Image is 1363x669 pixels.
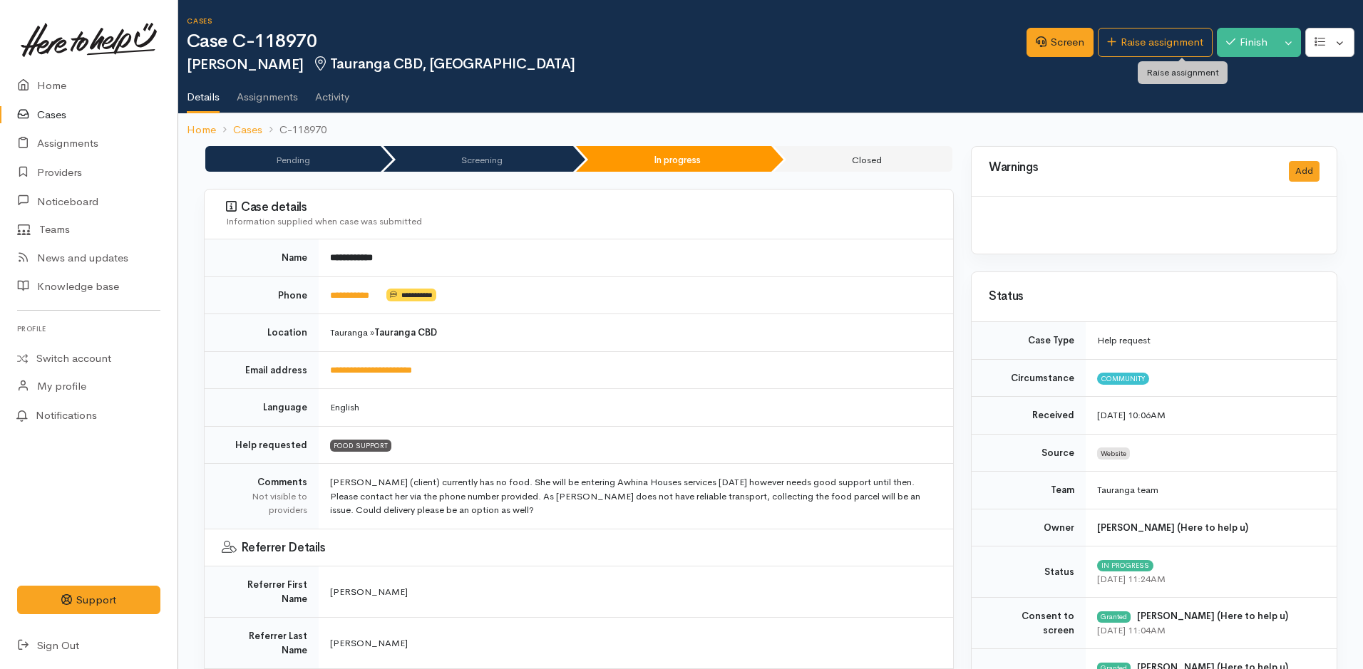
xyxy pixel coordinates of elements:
h3: Status [989,290,1320,304]
button: Add [1289,161,1320,182]
span: Community [1097,373,1149,384]
td: Source [972,434,1086,472]
span: [PERSON_NAME] [330,637,408,649]
td: Circumstance [972,359,1086,397]
button: Support [17,586,160,615]
td: [PERSON_NAME] (client) currently has no food. She will be entering Awhina Houses services [DATE] ... [319,464,953,529]
td: Language [205,389,319,427]
td: Consent to screen [972,598,1086,649]
div: Raise assignment [1138,61,1228,84]
td: Phone [205,276,319,314]
td: Team [972,472,1086,509]
a: Details [187,72,220,113]
td: Email address [205,351,319,389]
h1: Case C-118970 [187,31,1027,52]
td: Referrer Last Name [205,618,319,669]
b: [PERSON_NAME] (Here to help u) [1137,610,1288,622]
li: Screening [384,146,573,172]
a: Cases [233,122,262,138]
a: Raise assignment [1098,28,1213,57]
td: Referrer First Name [205,566,319,618]
div: Granted [1097,611,1131,623]
div: Information supplied when case was submitted [226,214,936,229]
li: Closed [774,146,952,172]
li: C-118970 [262,122,326,138]
div: [DATE] 11:24AM [1097,572,1320,586]
h6: Cases [187,17,1027,25]
button: Finish [1217,28,1277,57]
td: Help request [1086,322,1337,359]
h3: Referrer Details [222,541,936,555]
span: In progress [1097,560,1153,571]
b: Tauranga CBD [374,326,437,338]
span: Tauranga CBD, [GEOGRAPHIC_DATA] [312,55,575,73]
a: Assignments [237,72,298,112]
span: FOOD SUPPORT [330,440,391,451]
td: Owner [972,509,1086,546]
time: [DATE] 10:06AM [1097,409,1166,421]
td: Received [972,397,1086,435]
td: Comments [205,464,319,529]
td: Status [972,546,1086,598]
td: Location [205,314,319,352]
span: Tauranga » [330,326,437,338]
span: Website [1097,447,1130,459]
h2: [PERSON_NAME] [187,56,1027,73]
td: Help requested [205,426,319,464]
span: Tauranga team [1097,484,1158,496]
td: Case Type [972,322,1086,359]
h3: Case details [226,200,936,214]
li: In progress [576,146,771,172]
b: [PERSON_NAME] (Here to help u) [1097,522,1248,534]
li: Pending [205,146,381,172]
td: English [319,389,953,427]
span: [PERSON_NAME] [330,586,408,598]
nav: breadcrumb [178,113,1363,147]
div: Not visible to providers [222,489,307,517]
h6: Profile [17,319,160,338]
a: Screen [1027,28,1094,57]
a: Activity [315,72,349,112]
a: Home [187,122,216,138]
h3: Warnings [989,161,1272,175]
div: [DATE] 11:04AM [1097,623,1320,638]
td: Name [205,239,319,276]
